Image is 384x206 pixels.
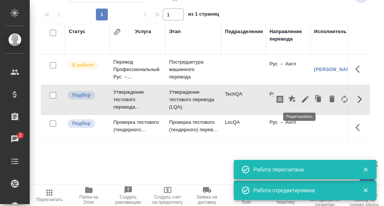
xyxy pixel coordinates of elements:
button: Добавить оценку [286,90,299,108]
span: Папка на Drive [74,194,104,205]
button: Клонировать [312,90,326,108]
span: Добавить Todo [231,194,261,205]
button: Создать рекламацию [109,185,148,206]
td: LocQA [221,115,266,141]
td: Перевод Профессиональный Рус →... [110,55,165,84]
button: Скопировать мини-бриф [274,90,286,108]
td: Рус → Англ [266,57,310,83]
td: Утверждение тестового перевода... [110,85,165,115]
td: Рус → Англ [266,87,310,113]
div: Статус [69,28,85,35]
button: Заявка на доставку [187,185,227,206]
span: Пересчитать [36,197,62,202]
button: Создать счет на предоплату [148,185,187,206]
button: Добавить Todo [226,185,266,206]
p: Подбор [72,91,91,99]
div: Исполнитель [314,28,347,35]
button: Здесь прячутся важные кнопки [351,60,369,78]
button: Папка на Drive [69,185,109,206]
button: Заменить [338,90,351,108]
div: Работа пересчитана [254,166,352,173]
span: 2 [14,132,26,139]
button: Пересчитать [30,185,69,206]
p: Подбор [72,120,91,127]
div: Подразделение [225,28,263,35]
p: Проверка тестового (тендерного) перев... [169,119,217,133]
button: Закрыть [358,187,373,194]
div: Этап [169,28,181,35]
span: Создать рекламацию [113,194,143,205]
button: Сгруппировать [113,28,121,36]
a: 2 [2,130,28,148]
div: Можно подбирать исполнителей [67,90,106,100]
p: Утверждение тестового перевода (LQA) [169,88,217,111]
span: Создать счет на предоплату [152,194,183,205]
button: Закрыть [358,166,373,173]
button: Скрыть кнопки [351,90,369,108]
span: Заявка на доставку [192,194,222,205]
span: из 1 страниц [188,10,219,20]
p: В работе [72,61,94,69]
p: Постредактура машинного перевода [169,58,217,81]
a: [PERSON_NAME] [314,67,355,72]
div: Можно подбирать исполнителей [67,119,106,129]
td: TechQA [221,87,266,113]
td: Рус → Англ [266,115,310,141]
div: Направление перевода [270,28,307,43]
button: Удалить [326,90,338,108]
div: Услуга [135,28,151,35]
div: Работа отредактирована [254,187,352,194]
td: Проверка тестового (тендерного... [110,115,165,141]
div: Исполнитель выполняет работу [67,60,106,70]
